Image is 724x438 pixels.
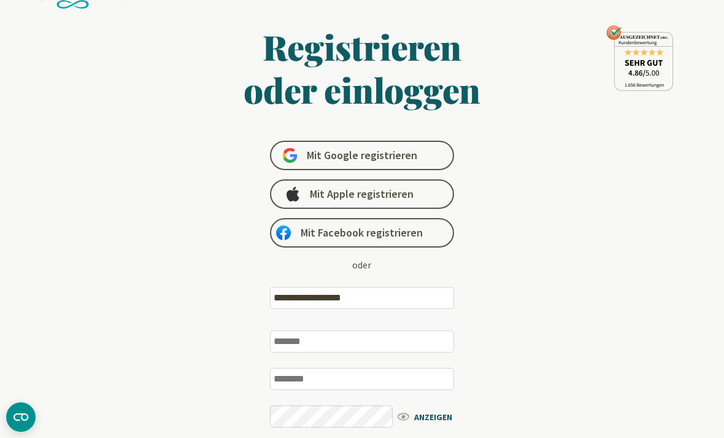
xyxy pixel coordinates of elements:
[606,25,673,91] img: ausgezeichnet_seal.png
[352,257,371,272] div: oder
[125,25,599,111] h1: Registrieren oder einloggen
[270,218,454,248] a: Mit Facebook registrieren
[270,179,454,209] a: Mit Apple registrieren
[396,409,466,424] span: ANZEIGEN
[307,148,417,163] span: Mit Google registrieren
[270,141,454,170] a: Mit Google registrieren
[6,402,36,432] button: CMP-Widget öffnen
[310,187,414,201] span: Mit Apple registrieren
[301,225,423,240] span: Mit Facebook registrieren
